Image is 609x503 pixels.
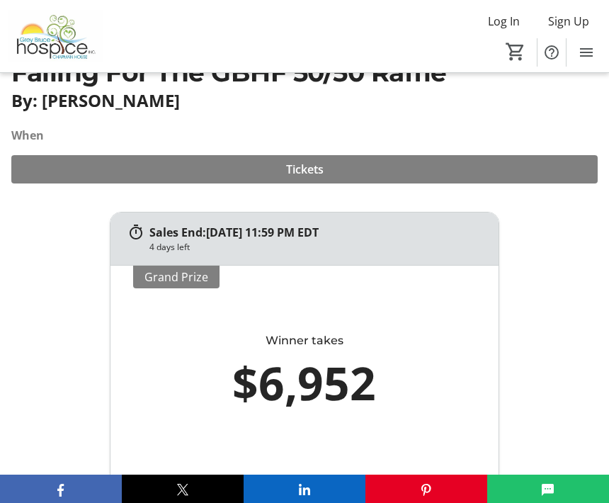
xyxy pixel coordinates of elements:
button: Log In [477,10,531,33]
button: Cart [503,39,528,64]
button: SMS [487,475,609,503]
button: Tickets [11,155,598,183]
span: Log In [488,13,520,30]
span: [DATE] 11:59 PM EDT [206,225,319,240]
button: X [122,475,244,503]
div: $6,952 [139,349,469,417]
div: Winner takes [139,332,469,349]
span: Sales End: [149,225,206,240]
button: Sign Up [537,10,601,33]
p: By: [PERSON_NAME] [11,91,598,110]
span: Sign Up [548,13,589,30]
button: Help [537,38,566,67]
span: Tickets [286,161,324,178]
button: Menu [572,38,601,67]
img: Grey Bruce Hospice's Logo [8,10,103,63]
button: LinkedIn [244,475,365,503]
div: 4 days left [149,241,190,254]
button: Pinterest [365,475,487,503]
div: When [11,127,44,144]
div: Grand Prize [133,266,220,288]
